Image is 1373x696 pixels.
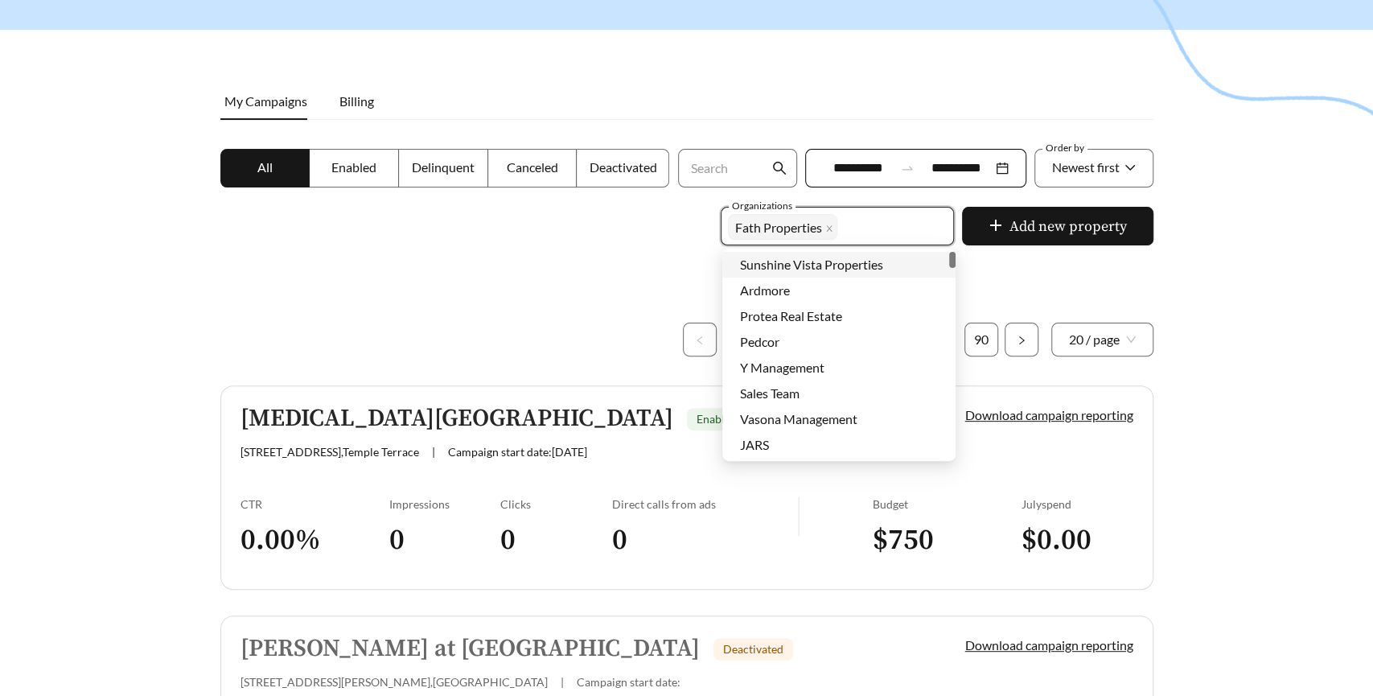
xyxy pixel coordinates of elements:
span: Delinquent [412,159,475,175]
button: right [1005,323,1038,356]
a: 90 [965,323,997,356]
span: Fath Properties [735,220,822,235]
span: swap-right [900,161,915,175]
div: July spend [1022,497,1133,511]
span: | [561,675,564,689]
span: JARS [740,437,769,452]
span: right [1017,336,1026,345]
h5: [PERSON_NAME] at [GEOGRAPHIC_DATA] [240,636,700,662]
div: Clicks [500,497,612,511]
h3: $ 0.00 [1022,522,1133,558]
span: My Campaigns [224,93,307,109]
a: [MEDICAL_DATA][GEOGRAPHIC_DATA]Enabled[STREET_ADDRESS],Temple Terrace|Campaign start date:[DATE]D... [220,385,1153,590]
div: Page Size [1051,323,1153,356]
span: Campaign start date: [DATE] [448,445,587,459]
li: Next Page [1005,323,1038,356]
span: search [772,161,787,175]
div: Impressions [389,497,501,511]
span: plus [989,218,1003,236]
div: CTR [240,497,389,511]
span: Sales Team [740,385,800,401]
span: Deactivated [723,642,783,656]
button: plusAdd new property [962,207,1153,245]
h3: 0 [500,522,612,558]
span: Protea Real Estate [740,308,842,323]
h5: [MEDICAL_DATA][GEOGRAPHIC_DATA] [240,406,673,432]
span: Newest first [1052,159,1120,175]
span: [STREET_ADDRESS][PERSON_NAME] , [GEOGRAPHIC_DATA] [240,675,548,689]
a: Download campaign reporting [965,407,1133,422]
span: Sunshine Vista Properties [740,257,883,272]
span: Y Management [740,360,824,375]
span: All [257,159,273,175]
h3: 0 [389,522,501,558]
a: Download campaign reporting [965,637,1133,653]
span: Billing [339,93,374,109]
span: Deactivated [589,159,656,175]
span: Canceled [507,159,558,175]
h3: 0.00 % [240,522,389,558]
span: | [432,445,435,459]
span: 20 / page [1069,323,1136,356]
h3: $ 750 [873,522,1022,558]
span: Enabled [331,159,376,175]
img: line [798,497,800,536]
span: to [900,161,915,175]
span: [STREET_ADDRESS] , Temple Terrace [240,445,419,459]
span: close [825,224,833,233]
h3: 0 [612,522,798,558]
span: Pedcor [740,334,779,349]
button: left [683,323,717,356]
span: left [695,336,705,345]
span: Enabled [697,412,737,426]
div: Direct calls from ads [612,497,798,511]
li: Previous Page [683,323,717,356]
span: Vasona Management [740,411,857,426]
span: Campaign start date: [577,675,680,689]
div: Budget [873,497,1022,511]
span: Ardmore [740,282,790,298]
span: Add new property [1009,216,1127,237]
